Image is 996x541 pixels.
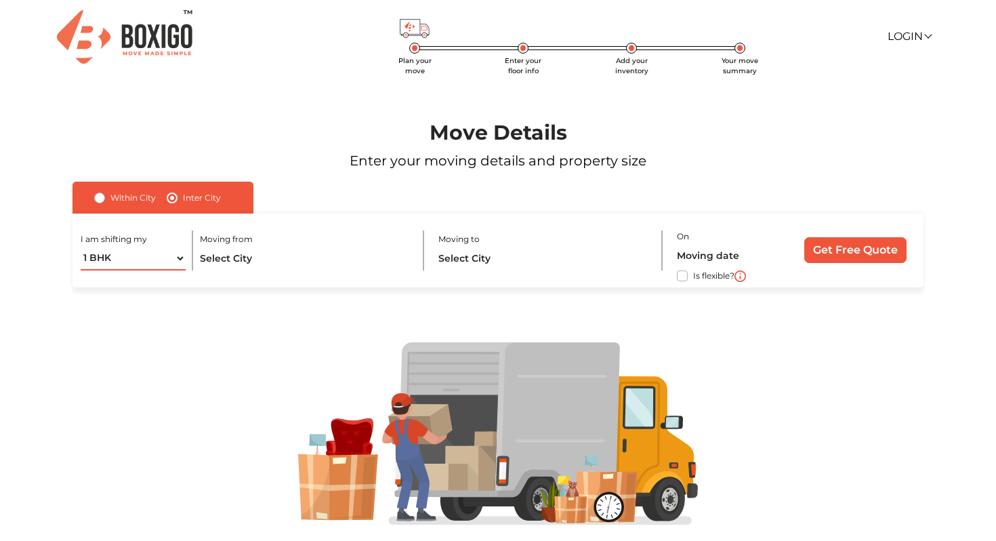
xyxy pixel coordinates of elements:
[888,30,931,43] a: Login
[677,231,689,243] label: On
[40,121,956,145] h1: Move Details
[183,190,221,206] label: Inter City
[40,151,956,171] p: Enter your moving details and property size
[57,10,192,64] img: Boxigo
[722,56,758,75] span: Your move summary
[398,56,432,75] span: Plan your move
[200,233,253,245] label: Moving from
[110,190,156,206] label: Within City
[200,247,411,270] input: Select City
[615,56,648,75] span: Add your inventory
[693,268,734,282] label: Is flexible?
[505,56,541,75] span: Enter your floor info
[81,233,147,245] label: I am shifting my
[677,244,783,268] input: Moving date
[734,270,746,282] img: i
[804,237,907,263] input: Get Free Quote
[438,247,649,270] input: Select City
[438,233,480,245] label: Moving to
